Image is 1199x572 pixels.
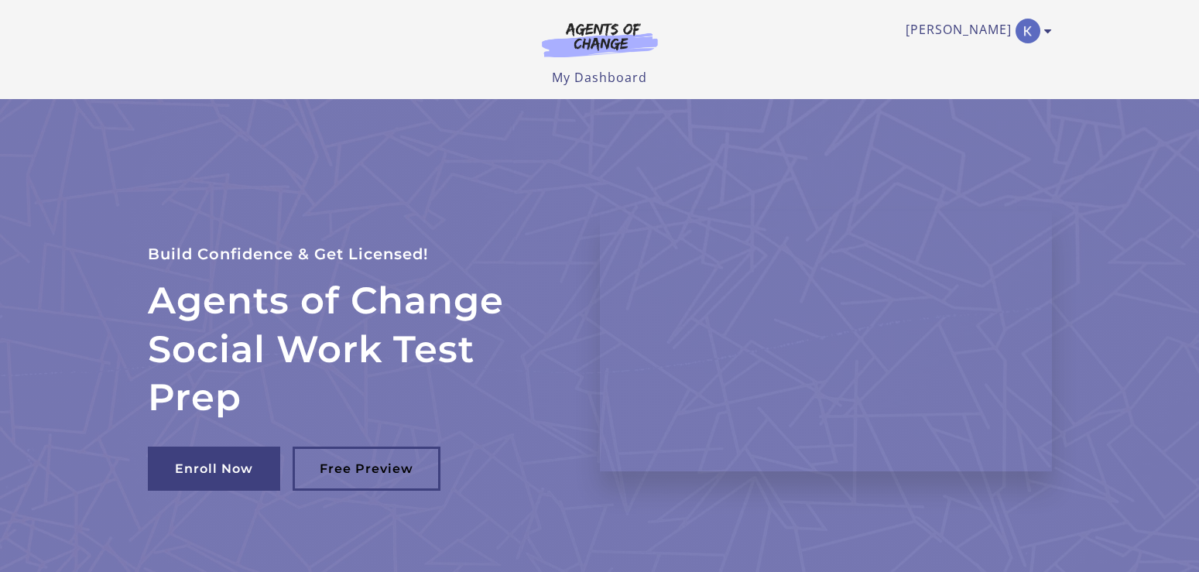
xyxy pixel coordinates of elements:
a: Enroll Now [148,447,280,491]
a: My Dashboard [552,69,647,86]
a: Toggle menu [906,19,1044,43]
h2: Agents of Change Social Work Test Prep [148,276,563,421]
img: Agents of Change Logo [526,22,674,57]
a: Free Preview [293,447,440,491]
p: Build Confidence & Get Licensed! [148,241,563,267]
